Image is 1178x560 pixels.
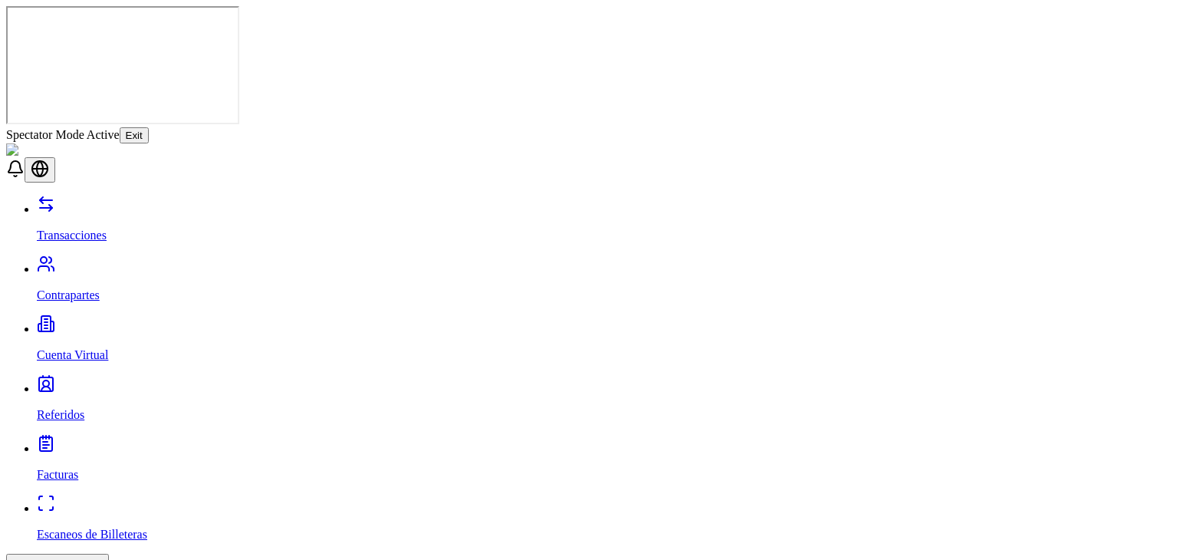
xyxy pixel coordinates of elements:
a: Cuenta Virtual [37,322,1172,362]
button: Exit [120,127,149,143]
p: Escaneos de Billeteras [37,528,1172,542]
a: Contrapartes [37,262,1172,302]
p: Transacciones [37,229,1172,242]
img: ShieldPay Logo [6,143,97,157]
p: Facturas [37,468,1172,482]
a: Escaneos de Billeteras [37,502,1172,542]
p: Referidos [37,408,1172,422]
p: Cuenta Virtual [37,348,1172,362]
a: Transacciones [37,203,1172,242]
span: Spectator Mode Active [6,128,120,141]
p: Contrapartes [37,288,1172,302]
a: Referidos [37,382,1172,422]
a: Facturas [37,442,1172,482]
